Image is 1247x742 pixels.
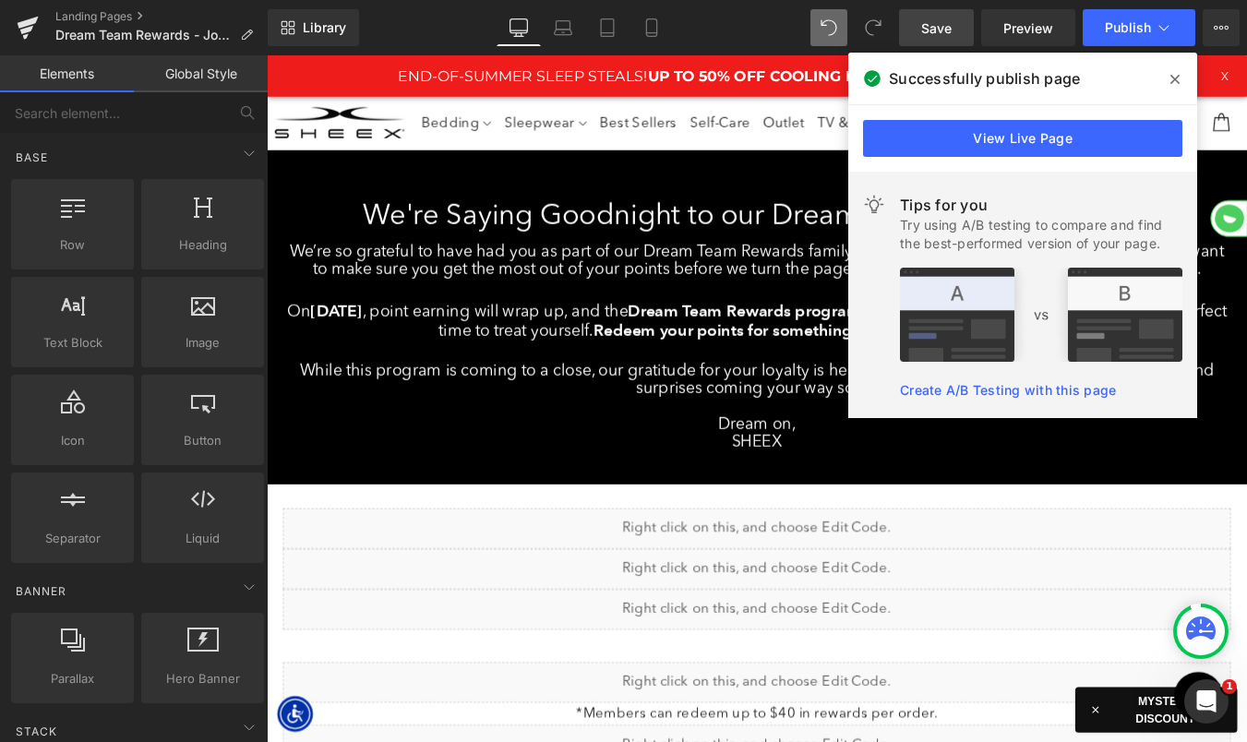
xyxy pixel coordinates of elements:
[629,9,674,46] a: Mobile
[1222,679,1237,694] span: 1
[14,723,59,740] span: Stack
[147,669,258,688] span: Hero Banner
[1003,18,1053,38] span: Preview
[1083,9,1195,46] button: Publish
[1087,17,1096,31] font: X
[150,14,748,34] span: END-OF-SUMMER SLEEP STEALS!
[412,280,858,302] strong: Dream Team Rewards program will officially close on
[134,55,268,92] a: Global Style
[169,55,263,99] a: Bedding
[17,431,128,450] span: Icon
[855,9,892,46] button: Redo
[17,333,128,353] span: Text Block
[17,669,128,688] span: Parallax
[268,9,359,46] a: New Library
[760,55,941,99] a: BETWEENtheSHEEX
[372,302,921,324] strong: Redeem your points for something you’ll love before they expire.
[55,28,233,42] span: Dream Team Rewards - Join Now
[147,333,258,353] span: Image
[797,15,883,31] span: Shop Now →
[303,19,346,36] span: Library
[18,163,1098,206] h1: We're Saying Goodnight to our Dream Team Loyalty Program
[497,9,541,46] a: Desktop
[18,214,1098,255] h3: We’re so grateful to have had you as part of our Dream Team Rewards family. You’ve made this jour...
[18,411,1098,431] h3: Dream on,
[1071,162,1117,213] img: jutab.svg
[17,529,128,548] span: Separator
[1184,679,1229,724] iframe: Intercom live chat
[541,9,585,46] a: Laptop
[900,194,1182,216] div: Tips for you
[1203,9,1240,46] button: More
[900,216,1182,253] div: Try using A/B testing to compare and find the best-performed version of your page.
[1105,20,1151,35] span: Publish
[779,6,901,40] div: Shop Now →
[921,18,952,38] span: Save
[620,55,761,99] a: TV & Radio Offer
[372,55,474,99] a: Best Sellers
[585,9,629,46] a: Tablet
[889,67,1080,90] span: Successfully publish page
[900,382,1116,398] a: Create A/B Testing with this page
[14,582,68,600] span: Banner
[434,14,748,34] b: UP TO 50% OFF COOLING BEDDING!
[863,194,885,216] img: light.svg
[17,235,128,255] span: Row
[558,55,620,99] a: Outlet
[14,149,50,166] span: Base
[147,529,258,548] span: Liquid
[18,431,1098,451] h3: SHEEX
[18,350,1098,390] h3: While this program is coming to a close, our gratitude for your loyalty is here to stay. Stay tun...
[1077,4,1106,44] div: X
[55,9,268,24] a: Landing Pages
[981,9,1075,46] a: Preview
[863,120,1182,157] a: View Live Page
[263,55,372,99] a: Sleepwear
[147,235,258,255] span: Heading
[50,280,109,302] strong: [DATE]
[810,9,847,46] button: Undo
[474,55,558,99] a: Self-Care
[900,268,1182,362] img: tip.png
[18,281,1098,325] h3: On , point earning will wrap up, and the - so now’s the perfect time to treat yourself.
[858,280,917,302] strong: [DATE]
[169,55,941,99] ul: Primary
[147,431,258,450] span: Button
